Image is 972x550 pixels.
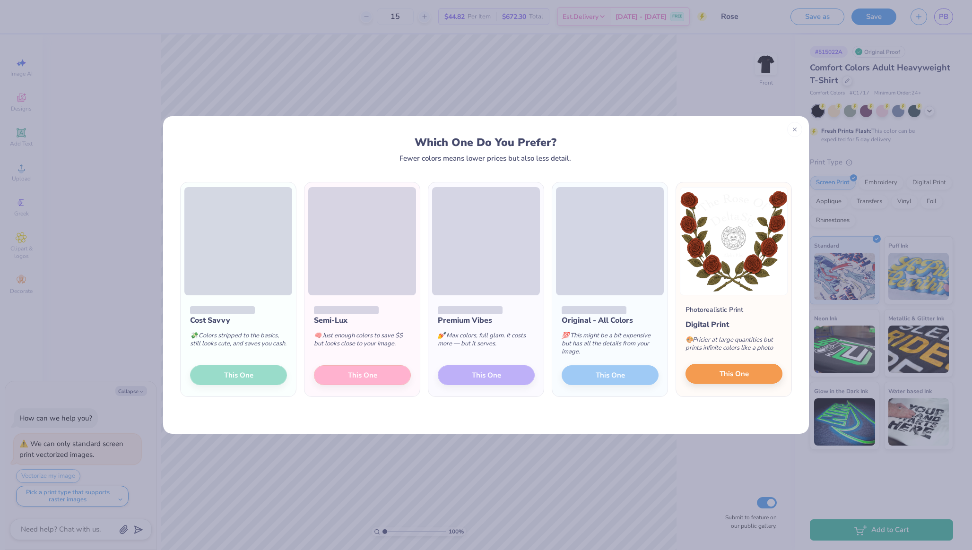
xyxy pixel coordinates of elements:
[562,331,569,340] span: 💯
[720,369,749,379] span: This One
[314,326,411,357] div: Just enough colors to save $$ but looks close to your image.
[686,305,743,315] div: Photorealistic Print
[314,331,321,340] span: 🧠
[190,331,198,340] span: 💸
[562,326,659,365] div: This might be a bit expensive but has all the details from your image.
[189,136,782,149] div: Which One Do You Prefer?
[314,315,411,326] div: Semi-Lux
[399,155,571,162] div: Fewer colors means lower prices but also less detail.
[438,315,535,326] div: Premium Vibes
[438,326,535,357] div: Max colors, full glam. It costs more — but it serves.
[686,364,782,384] button: This One
[190,326,287,357] div: Colors stripped to the basics, still looks cute, and saves you cash.
[190,315,287,326] div: Cost Savvy
[438,331,445,340] span: 💅
[686,319,782,330] div: Digital Print
[562,315,659,326] div: Original - All Colors
[686,335,693,344] span: 🎨
[680,187,788,295] img: Photorealistic preview
[686,330,782,361] div: Pricier at large quantities but prints infinite colors like a photo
